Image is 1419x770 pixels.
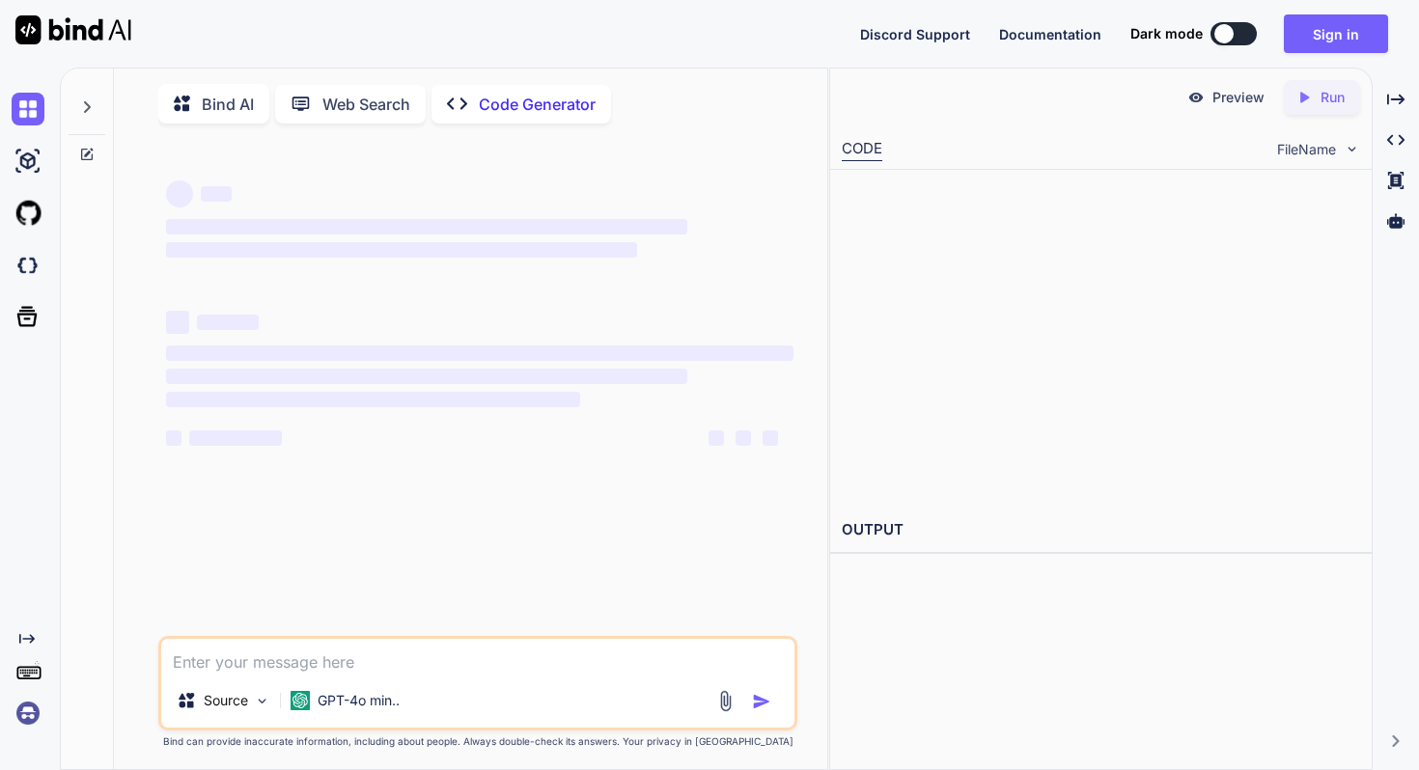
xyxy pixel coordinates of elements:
img: preview [1187,89,1205,106]
img: darkCloudIdeIcon [12,249,44,282]
span: ‌ [763,430,778,446]
img: GPT-4o mini [291,691,310,710]
span: ‌ [166,430,181,446]
img: icon [752,692,771,711]
span: ‌ [166,392,580,407]
img: Pick Models [254,693,270,709]
img: attachment [714,690,737,712]
span: ‌ [166,219,687,234]
p: Web Search [322,93,410,116]
span: ‌ [166,345,793,361]
p: Bind can provide inaccurate information, including about people. Always double-check its answers.... [158,734,797,749]
p: Preview [1212,88,1265,107]
span: Documentation [999,26,1101,42]
span: ‌ [709,430,724,446]
button: Documentation [999,24,1101,44]
span: ‌ [166,242,637,258]
img: githubLight [12,197,44,230]
p: Bind AI [202,93,254,116]
p: Run [1321,88,1345,107]
p: Code Generator [479,93,596,116]
img: Bind AI [15,15,131,44]
span: ‌ [166,311,189,334]
span: Discord Support [860,26,970,42]
span: ‌ [197,315,259,330]
img: chat [12,93,44,125]
span: FileName [1277,140,1336,159]
span: ‌ [201,186,232,202]
h2: OUTPUT [830,508,1372,553]
img: chevron down [1344,141,1360,157]
p: Source [204,691,248,710]
span: Dark mode [1130,24,1203,43]
span: ‌ [736,430,751,446]
button: Sign in [1284,14,1388,53]
img: ai-studio [12,145,44,178]
span: ‌ [166,369,687,384]
p: GPT-4o min.. [318,691,400,710]
img: signin [12,697,44,729]
span: ‌ [166,180,193,207]
div: CODE [842,138,882,161]
button: Discord Support [860,24,970,44]
span: ‌ [189,430,282,446]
